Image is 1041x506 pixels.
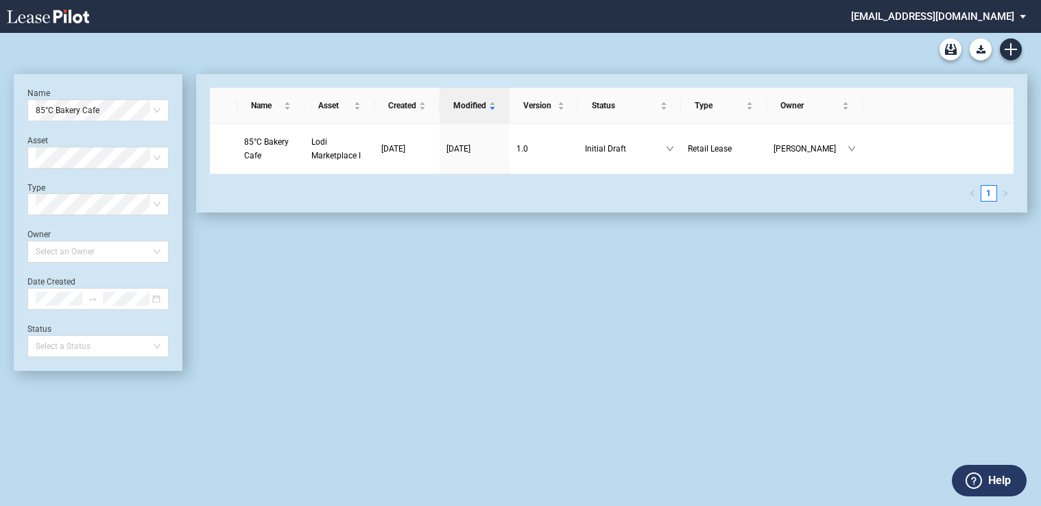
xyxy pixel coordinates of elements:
span: Lodi Marketplace I [311,137,361,160]
button: right [997,185,1014,202]
span: [DATE] [381,144,405,154]
a: Retail Lease [688,142,760,156]
span: Version [523,99,555,112]
button: Help [952,465,1027,496]
a: Lodi Marketplace I [311,135,368,162]
span: [DATE] [446,144,470,154]
span: 1 . 0 [516,144,528,154]
th: Version [510,88,578,124]
span: Initial Draft [585,142,666,156]
span: 85°C Bakery Cafe [36,100,160,121]
th: Asset [304,88,374,124]
label: Status [27,324,51,334]
a: Create new document [1000,38,1022,60]
span: Type [695,99,743,112]
label: Name [27,88,50,98]
span: Asset [318,99,351,112]
span: left [969,190,976,197]
label: Date Created [27,277,75,287]
button: Download Blank Form [970,38,992,60]
span: swap-right [88,294,97,304]
md-menu: Download Blank Form List [966,38,996,60]
a: 85°C Bakery Cafe [244,135,298,162]
span: Retail Lease [688,144,732,154]
span: 85°C Bakery Cafe [244,137,289,160]
a: 1 [981,186,996,201]
th: Type [681,88,767,124]
span: [PERSON_NAME] [774,142,848,156]
th: Modified [440,88,510,124]
li: 1 [981,185,997,202]
a: [DATE] [381,142,433,156]
th: Status [578,88,681,124]
th: Owner [767,88,863,124]
li: Next Page [997,185,1014,202]
li: Previous Page [964,185,981,202]
label: Help [988,472,1011,490]
a: Archive [940,38,961,60]
button: left [964,185,981,202]
th: Name [237,88,304,124]
span: Owner [780,99,839,112]
label: Type [27,183,45,193]
span: down [666,145,674,153]
span: Modified [453,99,486,112]
span: down [848,145,856,153]
span: right [1002,190,1009,197]
a: 1.0 [516,142,571,156]
span: Created [388,99,416,112]
span: to [88,294,97,304]
span: Status [592,99,658,112]
span: Name [251,99,281,112]
th: Created [374,88,440,124]
a: [DATE] [446,142,503,156]
label: Owner [27,230,51,239]
label: Asset [27,136,48,145]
